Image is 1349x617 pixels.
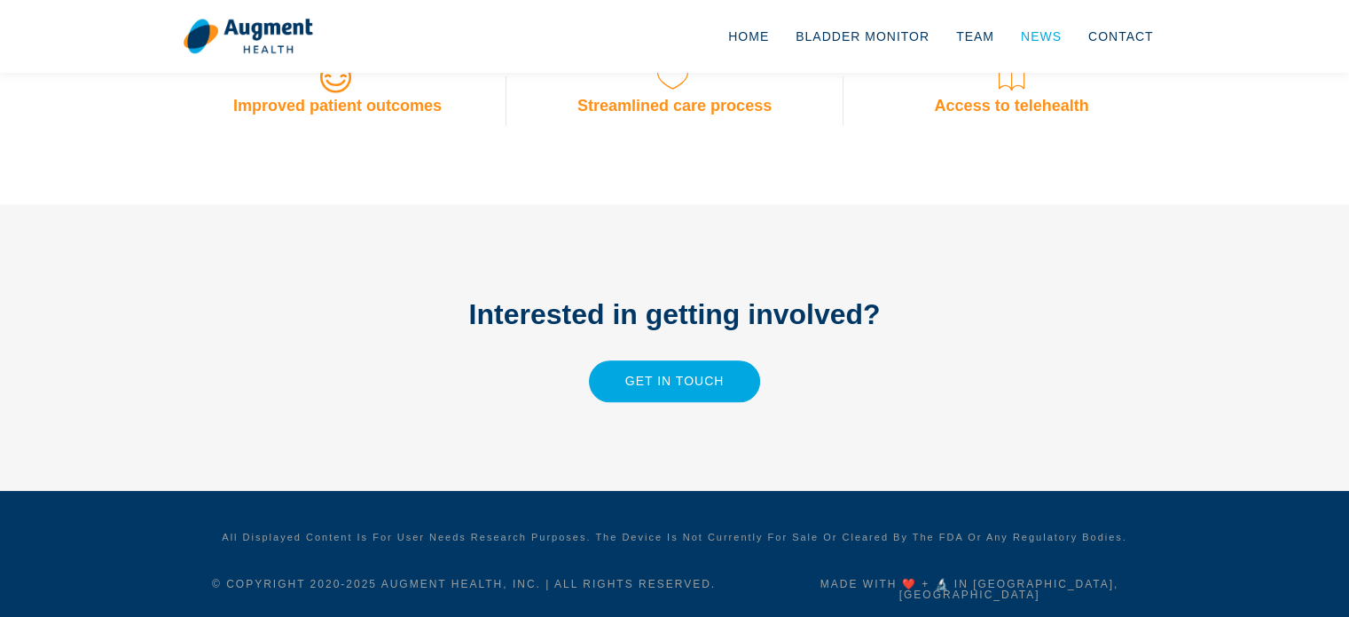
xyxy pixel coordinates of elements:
h3: Streamlined care process [520,97,830,116]
h2: Interested in getting involved? [435,293,914,336]
a: Contact [1075,7,1167,66]
h6: All displayed content is for user needs research purposes. The device is not currently for sale o... [183,531,1167,544]
h5: Made with ❤️ + 🔬 in [GEOGRAPHIC_DATA], [GEOGRAPHIC_DATA] [773,579,1167,600]
h3: Improved patient outcomes [183,97,493,116]
a: Home [715,7,782,66]
a: Bladder Monitor [782,7,943,66]
h3: Access to telehealth [857,97,1167,116]
img: logo [183,18,313,55]
a: Get in touch [589,360,761,402]
h5: © Copyright 2020- 2025 Augment Health, Inc. | All rights reserved. [183,579,746,589]
a: News [1008,7,1075,66]
a: Team [943,7,1008,66]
